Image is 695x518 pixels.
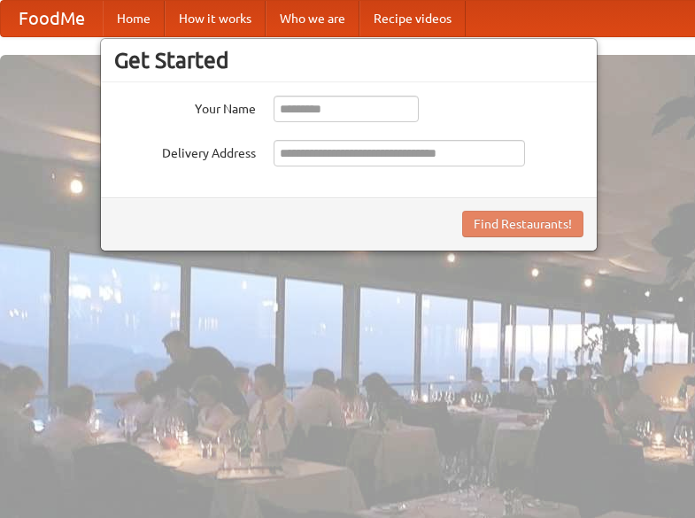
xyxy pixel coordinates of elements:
[165,1,266,36] a: How it works
[266,1,359,36] a: Who we are
[359,1,466,36] a: Recipe videos
[462,211,583,237] button: Find Restaurants!
[114,47,583,73] h3: Get Started
[114,140,256,162] label: Delivery Address
[114,96,256,118] label: Your Name
[103,1,165,36] a: Home
[1,1,103,36] a: FoodMe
